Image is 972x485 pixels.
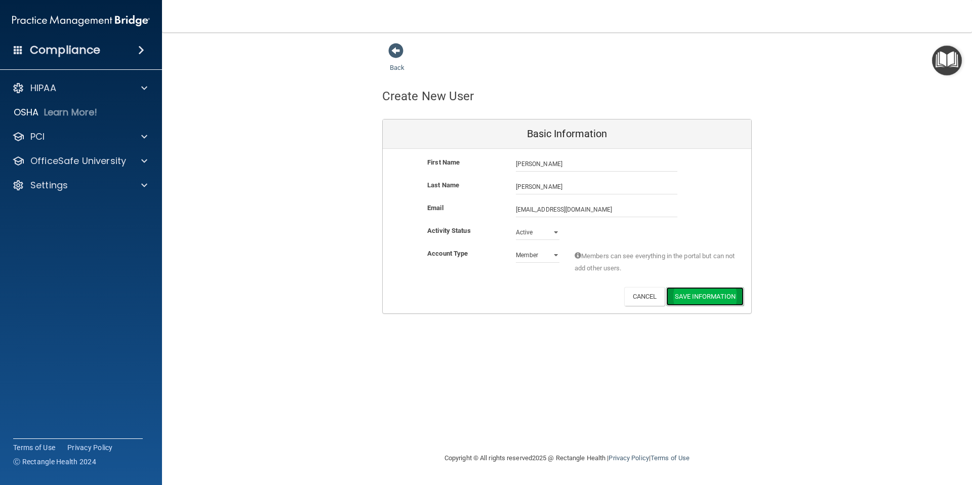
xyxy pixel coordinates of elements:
p: OSHA [14,106,39,118]
p: HIPAA [30,82,56,94]
a: Settings [12,179,147,191]
h4: Compliance [30,43,100,57]
span: Ⓒ Rectangle Health 2024 [13,457,96,467]
p: Learn More! [44,106,98,118]
a: Privacy Policy [67,442,113,453]
h4: Create New User [382,90,474,103]
img: PMB logo [12,11,150,31]
p: PCI [30,131,45,143]
iframe: Drift Widget Chat Controller [797,413,960,454]
a: Terms of Use [651,454,690,462]
p: Settings [30,179,68,191]
b: Account Type [427,250,468,257]
b: First Name [427,158,460,166]
p: OfficeSafe University [30,155,126,167]
a: Terms of Use [13,442,55,453]
b: Email [427,204,443,212]
button: Save Information [666,287,744,306]
div: Copyright © All rights reserved 2025 @ Rectangle Health | | [382,442,752,474]
b: Last Name [427,181,459,189]
a: HIPAA [12,82,147,94]
a: OfficeSafe University [12,155,147,167]
a: Back [390,52,404,71]
button: Cancel [624,287,665,306]
a: PCI [12,131,147,143]
div: Basic Information [383,119,751,149]
span: Members can see everything in the portal but can not add other users. [575,250,736,274]
a: Privacy Policy [609,454,649,462]
button: Open Resource Center [932,46,962,75]
b: Activity Status [427,227,471,234]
